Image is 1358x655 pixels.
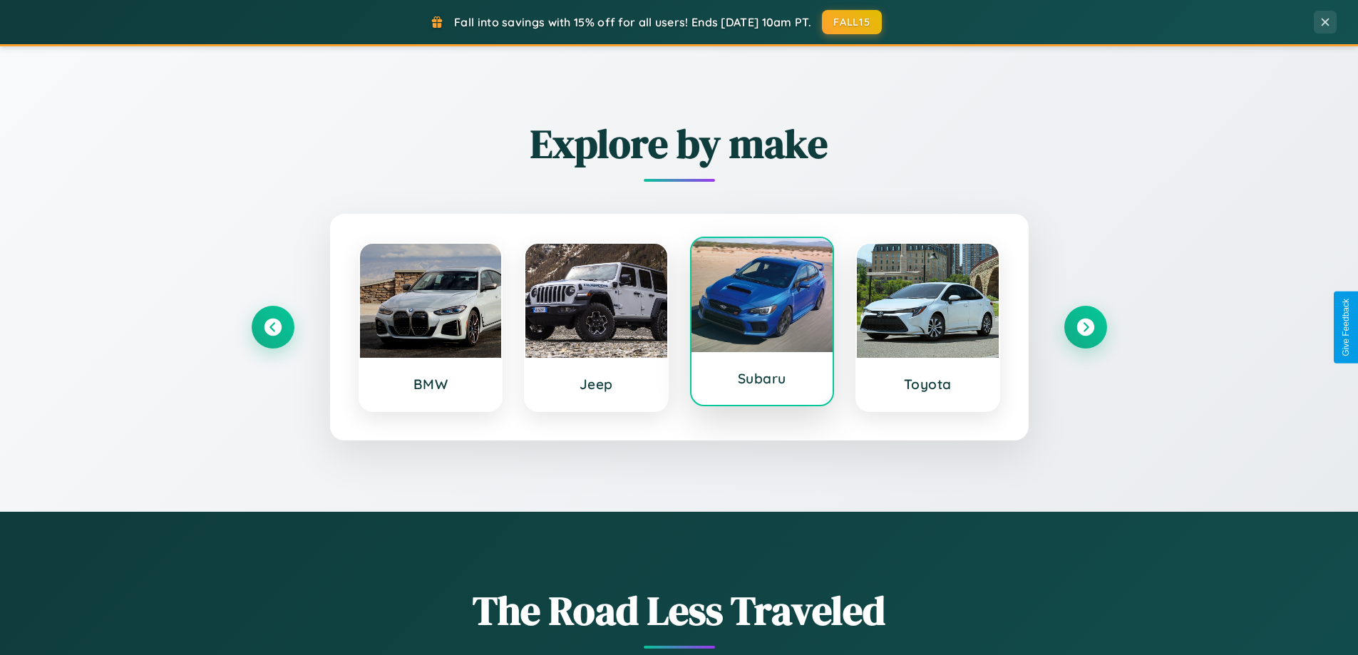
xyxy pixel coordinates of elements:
[1341,299,1351,356] div: Give Feedback
[540,376,653,393] h3: Jeep
[454,15,811,29] span: Fall into savings with 15% off for all users! Ends [DATE] 10am PT.
[871,376,984,393] h3: Toyota
[252,583,1107,638] h1: The Road Less Traveled
[822,10,882,34] button: FALL15
[374,376,488,393] h3: BMW
[252,116,1107,171] h2: Explore by make
[706,370,819,387] h3: Subaru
